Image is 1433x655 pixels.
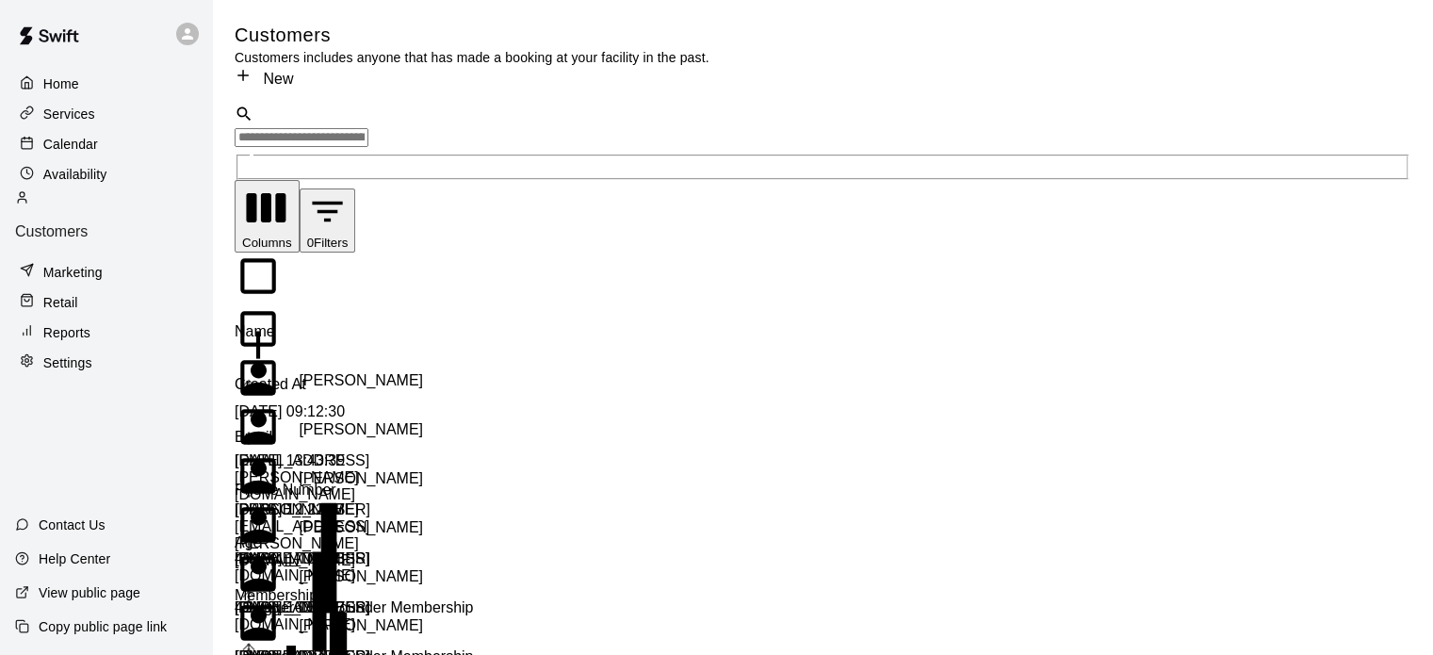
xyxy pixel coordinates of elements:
p: Reports [43,323,90,342]
a: Customers [15,190,197,255]
a: Availability [15,160,197,188]
p: Settings [43,353,92,372]
p: Customers includes anyone that has made a booking at your facility in the past. [235,48,709,67]
button: Show filters [300,188,356,253]
p: View public page [39,583,140,602]
div: 2025-09-14 13:43:39 [235,452,404,469]
div: [PERSON_NAME] [235,501,423,553]
h5: Customers [235,23,709,48]
p: Contact Us [39,516,106,534]
div: Search customers by name or email [235,105,1410,181]
div: 2025-09-13 17:04:23 [235,550,404,567]
button: Select columns [235,180,300,253]
a: Marketing [15,258,197,287]
div: Slugger Duo Founder Membership [235,599,517,616]
p: Marketing [43,263,103,282]
div: [PERSON_NAME] [235,550,423,602]
a: Services [15,100,197,128]
p: Services [43,105,95,123]
p: Home [43,74,79,93]
p: Availability [43,165,107,184]
a: New [235,71,293,87]
a: Home [15,70,197,98]
div: Customers [15,190,197,240]
div: 2025-09-14 12:22:47 [235,501,404,518]
p: Retail [43,293,78,312]
div: 2025-09-15 09:12:30 [235,403,404,420]
p: Customers [15,223,197,240]
span: 0 [307,236,314,250]
p: Help Center [39,549,110,568]
p: Calendar [43,135,98,154]
div: [PERSON_NAME] [235,452,423,504]
div: [PERSON_NAME] [235,354,423,406]
a: Settings [15,349,197,377]
div: 2025-09-13 16:59:57 [235,599,404,616]
div: [PERSON_NAME] [235,403,423,455]
p: Copy public page link [39,617,167,636]
a: Calendar [15,130,197,158]
a: Reports [15,319,197,347]
div: [PERSON_NAME] [235,599,423,651]
a: Retail [15,288,197,317]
